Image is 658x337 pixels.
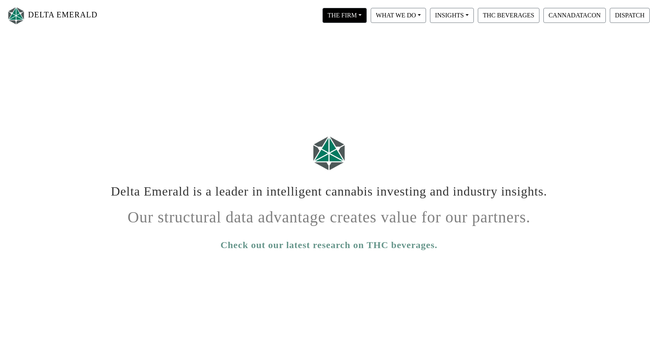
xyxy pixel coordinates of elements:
[541,11,608,18] a: CANNADATACON
[309,132,349,174] img: Logo
[476,11,541,18] a: THC BEVERAGES
[6,5,26,26] img: Logo
[543,8,606,23] button: CANNADATACON
[322,8,367,23] button: THE FIRM
[110,202,549,227] h1: Our structural data advantage creates value for our partners.
[608,11,652,18] a: DISPATCH
[221,238,437,252] a: Check out our latest research on THC beverages.
[6,3,98,28] a: DELTA EMERALD
[110,178,549,199] h1: Delta Emerald is a leader in intelligent cannabis investing and industry insights.
[478,8,539,23] button: THC BEVERAGES
[610,8,650,23] button: DISPATCH
[371,8,426,23] button: WHAT WE DO
[430,8,474,23] button: INSIGHTS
